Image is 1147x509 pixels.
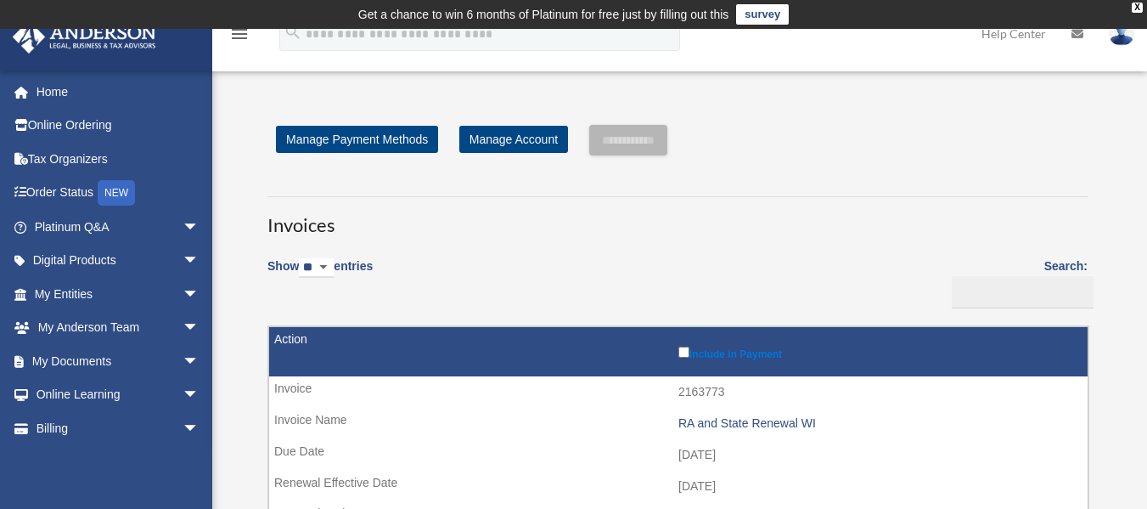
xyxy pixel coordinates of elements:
a: Billingarrow_drop_down [12,411,216,445]
span: arrow_drop_down [183,344,216,379]
span: arrow_drop_down [183,277,216,312]
label: Show entries [267,256,373,295]
img: User Pic [1109,21,1134,46]
span: arrow_drop_down [183,244,216,279]
td: [DATE] [269,439,1088,472]
a: menu [229,30,250,44]
a: My Anderson Teamarrow_drop_down [12,311,225,345]
div: NEW [98,180,135,206]
span: arrow_drop_down [183,311,216,346]
td: [DATE] [269,471,1088,503]
a: Tax Organizers [12,142,225,176]
a: survey [736,4,789,25]
span: arrow_drop_down [183,411,216,446]
div: RA and State Renewal WI [678,416,1079,431]
a: Open Invoices [24,445,208,480]
label: Search: [946,256,1088,308]
div: Get a chance to win 6 months of Platinum for free just by filling out this [358,4,729,25]
label: Include in Payment [678,343,1079,360]
a: Manage Payment Methods [276,126,438,153]
a: Digital Productsarrow_drop_down [12,244,225,278]
a: Order StatusNEW [12,176,225,211]
input: Include in Payment [678,347,689,358]
span: arrow_drop_down [183,210,216,245]
a: My Entitiesarrow_drop_down [12,277,225,311]
i: search [284,23,302,42]
span: arrow_drop_down [183,378,216,413]
a: My Documentsarrow_drop_down [12,344,225,378]
a: Manage Account [459,126,568,153]
select: Showentries [299,258,334,278]
input: Search: [952,276,1094,308]
img: Anderson Advisors Platinum Portal [8,20,161,54]
a: Online Learningarrow_drop_down [12,378,225,412]
a: Home [12,75,225,109]
td: 2163773 [269,376,1088,409]
h3: Invoices [267,196,1088,239]
a: Online Ordering [12,109,225,143]
a: Platinum Q&Aarrow_drop_down [12,210,225,244]
div: close [1132,3,1143,13]
i: menu [229,24,250,44]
